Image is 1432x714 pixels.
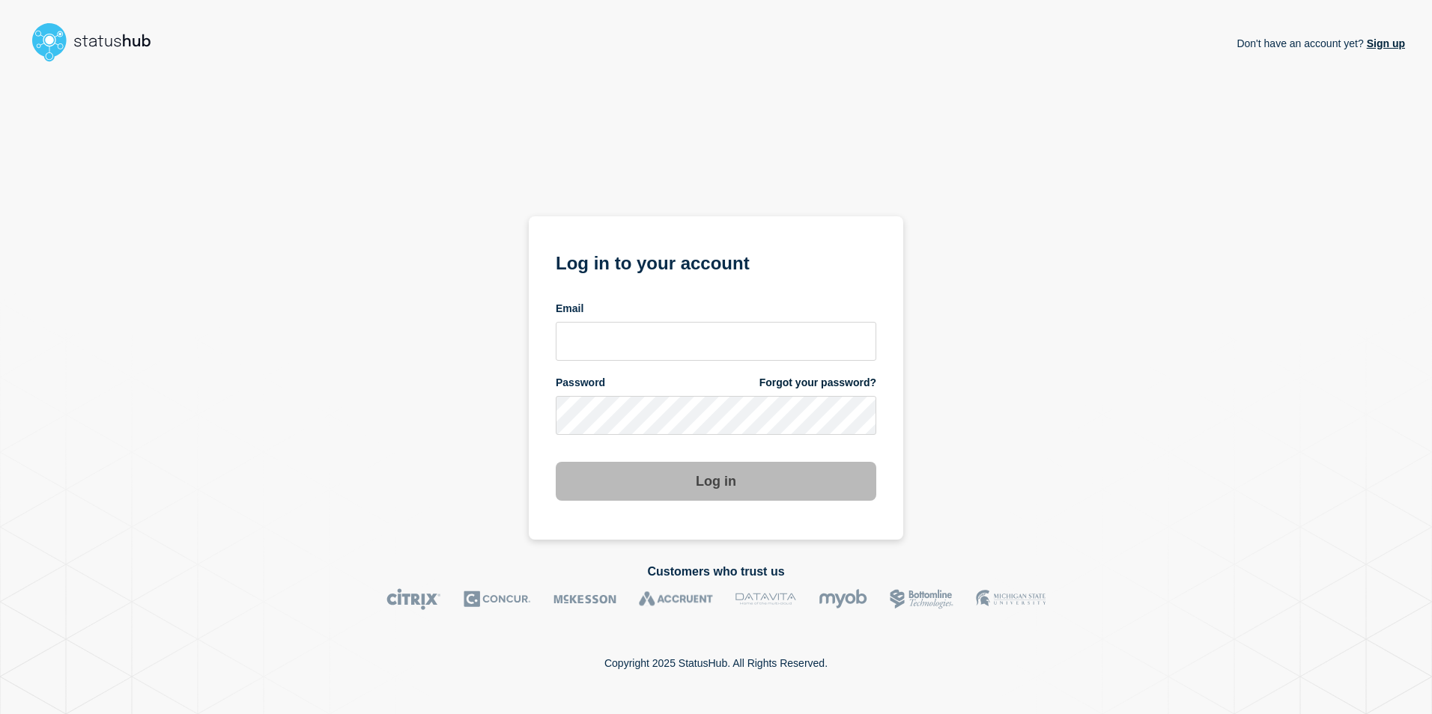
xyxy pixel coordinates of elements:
h2: Customers who trust us [27,565,1405,579]
a: Sign up [1364,37,1405,49]
button: Log in [556,462,876,501]
a: Forgot your password? [759,376,876,390]
h1: Log in to your account [556,248,876,275]
p: Copyright 2025 StatusHub. All Rights Reserved. [604,657,828,669]
img: DataVita logo [735,588,796,610]
span: Password [556,376,605,390]
img: myob logo [819,588,867,610]
img: Accruent logo [639,588,713,610]
img: StatusHub logo [27,18,169,66]
img: McKesson logo [553,588,616,610]
img: Citrix logo [386,588,441,610]
img: Concur logo [464,588,531,610]
img: MSU logo [976,588,1046,610]
span: Email [556,302,583,316]
p: Don't have an account yet? [1237,25,1405,61]
img: Bottomline logo [890,588,953,610]
input: password input [556,396,876,435]
input: email input [556,322,876,361]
